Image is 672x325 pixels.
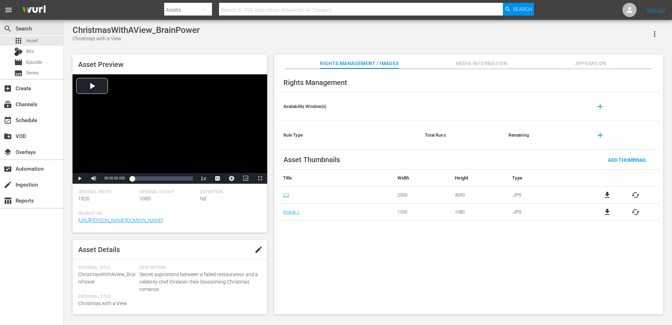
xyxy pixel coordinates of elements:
th: Title [278,170,392,187]
th: Remaining [503,121,586,150]
span: add [596,131,604,139]
button: Jump To Time [225,173,239,184]
button: cached [631,208,640,216]
span: Reports [4,196,12,205]
span: Christmas with a View [78,301,127,306]
button: Mute [87,173,101,184]
td: 1920 [392,204,449,221]
button: Picture-in-Picture [239,173,253,184]
span: 00:00:00.000 [104,176,125,180]
td: 2000 [392,187,449,204]
button: Add Thumbnail [602,153,653,166]
div: Bits [14,47,23,56]
button: Captions [211,173,225,184]
span: Asset Preview [78,60,124,69]
td: 1080 [449,204,507,221]
span: 1080 [139,196,151,201]
span: 1920 [78,196,90,201]
button: edit [250,241,267,258]
button: cached [631,191,640,199]
button: Fullscreen [253,173,267,184]
span: Definition [200,189,258,195]
span: Media Information [455,59,508,68]
span: Create [4,84,12,93]
span: Rights Management / Images [320,59,398,68]
a: 2:3 [283,192,289,198]
button: add [592,98,609,115]
span: Asset [26,37,38,44]
span: ChristmasWithAView_BrainPower [78,272,136,285]
img: ans4CAIJ8jUAAAAAAAAAAAAAAAAAAAAAAAAgQb4GAAAAAAAAAAAAAAAAAAAAAAAAJMjXAAAAAAAAAAAAAAAAAAAAAAAAgAT5G... [17,2,51,18]
th: Total Runs [419,121,502,150]
a: Sign Out [647,7,665,13]
span: Channels [4,100,12,109]
span: Add Thumbnail [602,157,653,163]
span: VOD [4,132,12,141]
span: menu [4,6,13,14]
div: Video Player [73,74,267,184]
div: Progress Bar [132,176,193,181]
span: Original Width [78,189,136,195]
span: Search [513,3,532,16]
span: Bits [26,48,34,55]
button: Search [503,3,534,16]
td: .JPG [507,187,583,204]
div: Christmas with a View [73,35,200,42]
span: edit [254,245,263,254]
span: Search [4,24,12,33]
th: Type [507,170,583,187]
span: Asset [14,36,23,45]
a: file_download [603,208,611,216]
th: Rule Type [278,121,420,150]
button: add [592,127,609,144]
span: Secret aspirations between a failed restaurateur and a celebrity chef threaten their blossoming C... [139,271,258,293]
a: file_download [603,191,611,199]
span: Schedule [4,116,12,125]
span: add [596,102,604,111]
span: Episode [26,59,42,66]
span: Asset Details [78,245,120,254]
span: Original Height [139,189,197,195]
span: Source Url [78,211,258,217]
a: [URL][PERSON_NAME][DOMAIN_NAME] [78,217,163,223]
a: Image 1 [283,209,299,215]
span: Appears On [564,59,618,68]
button: Play [73,173,87,184]
span: hd [200,196,206,201]
span: Ingestion [4,181,12,189]
span: Rights Management [283,78,347,87]
span: Overlays [4,148,12,156]
th: Availability Window(s) [278,92,420,121]
span: Series [26,69,39,76]
span: Episode [14,58,23,67]
span: Automation [4,165,12,173]
span: Asset Thumbnails [283,155,340,164]
td: 3000 [449,187,507,204]
span: External Title: [78,294,136,300]
button: Playback Rate [196,173,211,184]
th: Width [392,170,449,187]
div: ChristmasWithAView_BrainPower [73,25,200,35]
span: Description: [139,265,258,271]
td: .JPG [507,204,583,221]
span: Internal Title: [78,265,136,271]
span: Series [14,69,23,78]
th: Height [449,170,507,187]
